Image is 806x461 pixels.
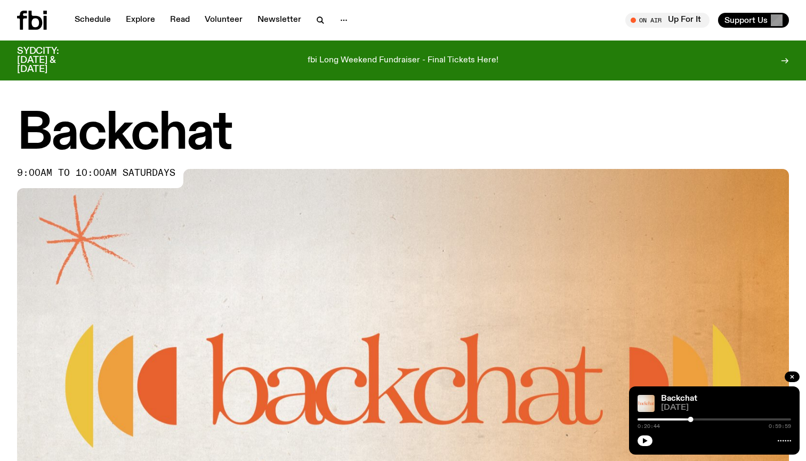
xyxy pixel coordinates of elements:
[164,13,196,28] a: Read
[625,13,710,28] button: On AirUp For It
[769,424,791,429] span: 0:59:59
[119,13,162,28] a: Explore
[718,13,789,28] button: Support Us
[308,56,498,66] p: fbi Long Weekend Fundraiser - Final Tickets Here!
[17,47,85,74] h3: SYDCITY: [DATE] & [DATE]
[17,110,789,158] h1: Backchat
[17,169,175,177] span: 9:00am to 10:00am saturdays
[198,13,249,28] a: Volunteer
[661,404,791,412] span: [DATE]
[661,394,697,403] a: Backchat
[724,15,768,25] span: Support Us
[251,13,308,28] a: Newsletter
[68,13,117,28] a: Schedule
[638,424,660,429] span: 0:20:44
